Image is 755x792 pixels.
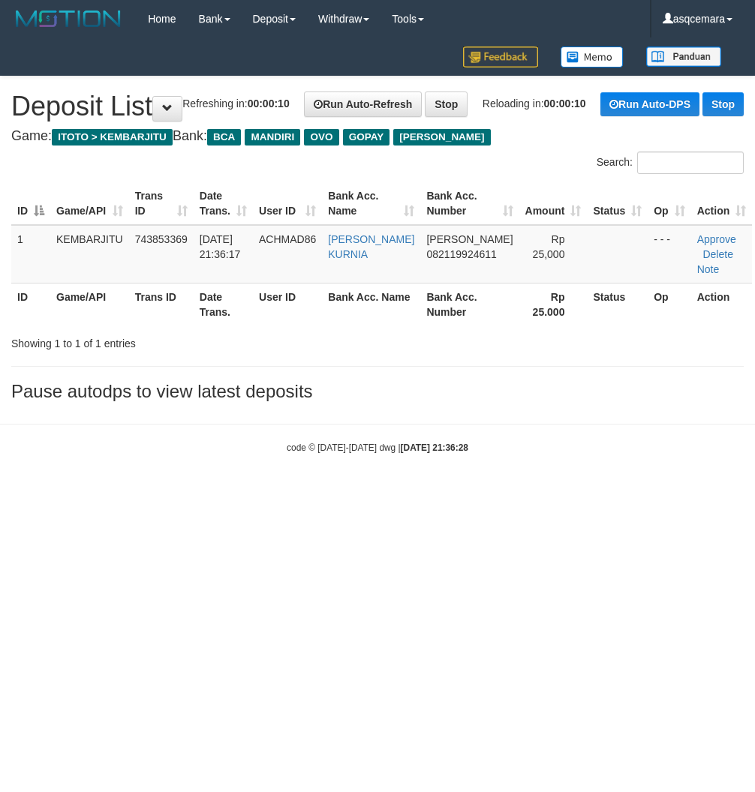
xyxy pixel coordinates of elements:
[393,129,490,145] span: [PERSON_NAME]
[304,129,338,145] span: OVO
[697,263,720,275] a: Note
[463,46,538,67] img: Feedback.jpg
[426,233,513,245] span: [PERSON_NAME]
[253,283,322,325] th: User ID
[637,151,744,174] input: Search:
[600,92,699,116] a: Run Auto-DPS
[597,151,744,174] label: Search:
[691,283,753,325] th: Action
[587,182,648,225] th: Status: activate to sort column ascending
[11,129,744,144] h4: Game: Bank:
[328,233,414,260] a: [PERSON_NAME] KURNIA
[401,442,468,453] strong: [DATE] 21:36:28
[691,182,753,225] th: Action: activate to sort column ascending
[129,182,194,225] th: Trans ID: activate to sort column ascending
[519,182,588,225] th: Amount: activate to sort column ascending
[11,330,303,351] div: Showing 1 to 1 of 1 entries
[287,442,468,453] small: code © [DATE]-[DATE] dwg |
[343,129,390,145] span: GOPAY
[322,283,420,325] th: Bank Acc. Name
[194,182,253,225] th: Date Trans.: activate to sort column ascending
[648,225,690,283] td: - - -
[322,182,420,225] th: Bank Acc. Name: activate to sort column ascending
[52,129,173,145] span: ITOTO > KEMBARJITU
[11,7,125,30] img: MOTION_logo.png
[304,91,422,117] a: Run Auto-Refresh
[11,283,50,325] th: ID
[420,182,519,225] th: Bank Acc. Number: activate to sort column ascending
[259,233,316,245] span: ACHMAD86
[519,283,588,325] th: Rp 25.000
[11,182,50,225] th: ID: activate to sort column descending
[646,46,721,67] img: panduan.png
[135,233,188,245] span: 743853369
[648,182,690,225] th: Op: activate to sort column ascending
[253,182,322,225] th: User ID: activate to sort column ascending
[50,225,129,283] td: KEMBARJITU
[702,92,744,116] a: Stop
[426,248,496,260] span: Copy 082119924611 to clipboard
[420,283,519,325] th: Bank Acc. Number
[182,97,289,109] span: Refreshing in:
[697,233,736,245] a: Approve
[248,97,290,109] strong: 00:00:10
[11,91,744,121] h1: Deposit List
[11,382,744,401] h3: Pause autodps to view latest deposits
[50,283,129,325] th: Game/API
[129,283,194,325] th: Trans ID
[483,97,586,109] span: Reloading in:
[50,182,129,225] th: Game/API: activate to sort column ascending
[245,129,300,145] span: MANDIRI
[587,283,648,325] th: Status
[702,248,732,260] a: Delete
[200,233,241,260] span: [DATE] 21:36:17
[533,233,565,260] span: Rp 25,000
[11,225,50,283] td: 1
[561,46,624,67] img: Button%20Memo.svg
[425,91,468,117] a: Stop
[194,283,253,325] th: Date Trans.
[648,283,690,325] th: Op
[544,97,586,109] strong: 00:00:10
[207,129,241,145] span: BCA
